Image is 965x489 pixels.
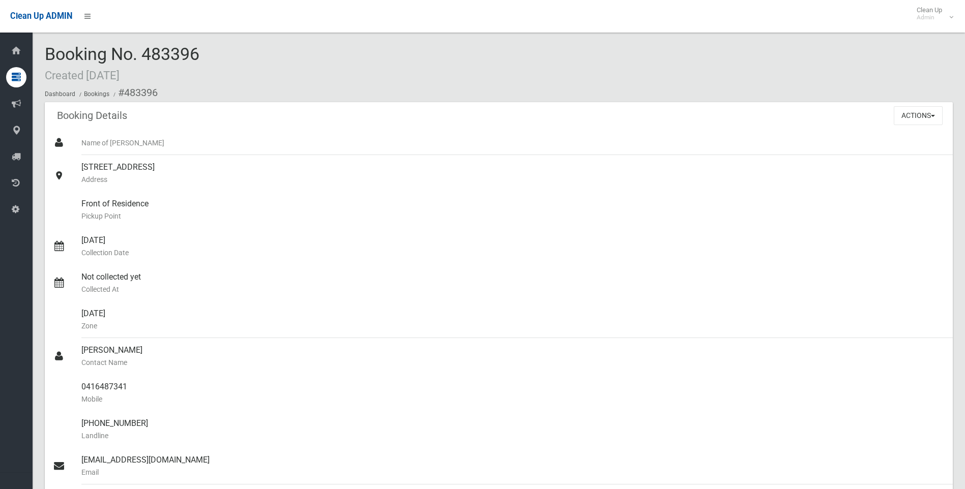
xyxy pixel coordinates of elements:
li: #483396 [111,83,158,102]
span: Clean Up ADMIN [10,11,72,21]
div: [STREET_ADDRESS] [81,155,945,192]
div: [DATE] [81,228,945,265]
div: 0416487341 [81,375,945,411]
a: Dashboard [45,90,75,98]
a: [EMAIL_ADDRESS][DOMAIN_NAME]Email [45,448,953,484]
small: Address [81,173,945,186]
small: Zone [81,320,945,332]
small: Name of [PERSON_NAME] [81,137,945,149]
small: Created [DATE] [45,69,120,82]
small: Contact Name [81,356,945,369]
header: Booking Details [45,106,139,126]
small: Mobile [81,393,945,405]
div: Not collected yet [81,265,945,301]
div: [PERSON_NAME] [81,338,945,375]
span: Clean Up [912,6,952,21]
div: [EMAIL_ADDRESS][DOMAIN_NAME] [81,448,945,484]
small: Admin [917,14,942,21]
a: Bookings [84,90,109,98]
small: Pickup Point [81,210,945,222]
div: [DATE] [81,301,945,338]
span: Booking No. 483396 [45,44,199,83]
small: Collected At [81,283,945,295]
button: Actions [894,106,943,125]
small: Collection Date [81,247,945,259]
div: Front of Residence [81,192,945,228]
small: Email [81,466,945,478]
small: Landline [81,430,945,442]
div: [PHONE_NUMBER] [81,411,945,448]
